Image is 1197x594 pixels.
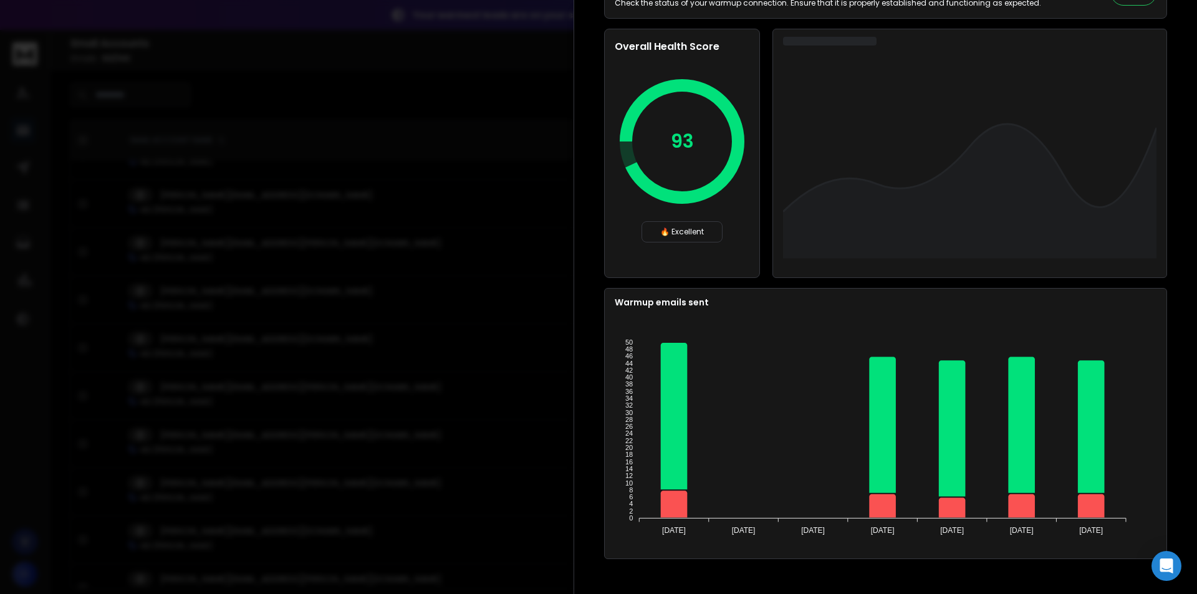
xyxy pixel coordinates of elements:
tspan: [DATE] [1079,526,1103,535]
h2: Overall Health Score [615,39,749,54]
tspan: 24 [625,429,633,437]
tspan: 38 [625,380,633,388]
div: Open Intercom Messenger [1151,551,1181,581]
tspan: 6 [629,493,633,501]
tspan: [DATE] [1010,526,1034,535]
tspan: 14 [625,465,633,472]
tspan: 18 [625,451,633,458]
tspan: 8 [629,486,633,494]
tspan: 46 [625,352,633,360]
tspan: 44 [625,360,633,367]
tspan: 34 [625,395,633,402]
tspan: 20 [625,444,633,451]
tspan: 16 [625,458,633,466]
tspan: 10 [625,479,633,487]
tspan: [DATE] [801,526,825,535]
tspan: [DATE] [871,526,895,535]
tspan: 42 [625,366,633,374]
tspan: 12 [625,472,633,479]
tspan: 48 [625,345,633,353]
tspan: 32 [625,401,633,409]
p: Warmup emails sent [615,296,1156,309]
tspan: 26 [625,423,633,430]
tspan: [DATE] [732,526,756,535]
tspan: 0 [629,514,633,522]
p: 93 [671,130,694,153]
tspan: 40 [625,373,633,381]
tspan: 2 [629,507,633,515]
tspan: [DATE] [940,526,964,535]
tspan: 22 [625,437,633,444]
tspan: [DATE] [662,526,686,535]
tspan: 4 [629,500,633,507]
tspan: 36 [625,388,633,395]
tspan: 50 [625,338,633,346]
div: 🔥 Excellent [642,221,723,242]
tspan: 28 [625,416,633,423]
tspan: 30 [625,409,633,416]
